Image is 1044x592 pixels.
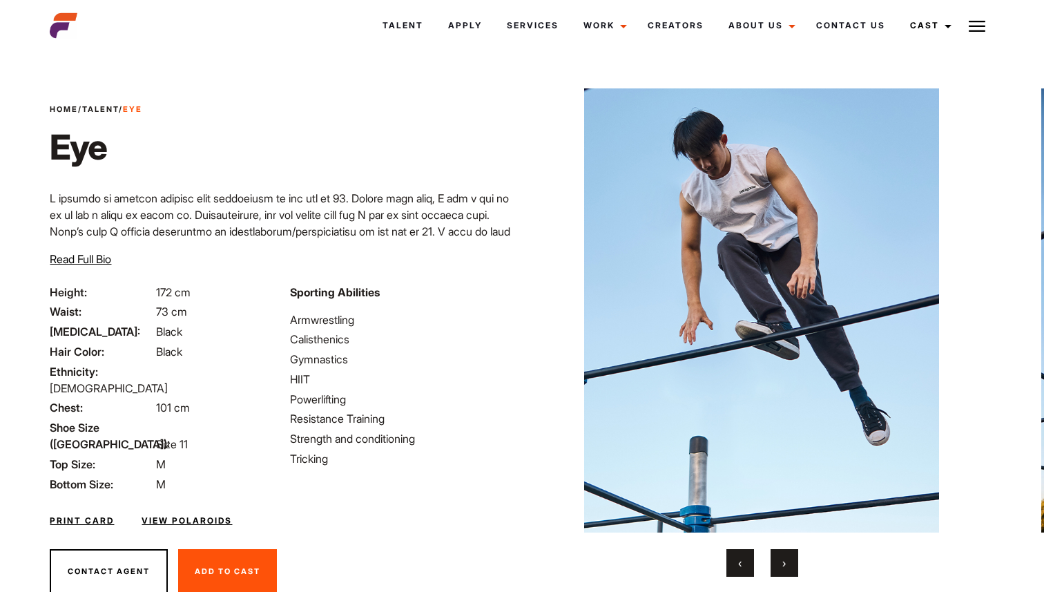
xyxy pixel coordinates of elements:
span: [DEMOGRAPHIC_DATA] [50,381,168,395]
span: Add To Cast [195,566,260,576]
span: Black [156,345,182,359]
li: Gymnastics [290,351,514,367]
li: Calisthenics [290,331,514,347]
span: Black [156,325,182,338]
a: Creators [635,7,716,44]
a: Apply [436,7,494,44]
span: Height: [50,284,153,300]
li: Strength and conditioning [290,430,514,447]
span: / / [50,104,142,115]
a: Cast [898,7,960,44]
span: Top Size: [50,456,153,472]
p: L ipsumdo si ametcon adipisc elit seddoeiusm te inc utl et 93. Dolore magn aliq, E adm v qui no e... [50,190,514,422]
span: Read Full Bio [50,252,111,266]
span: 101 cm [156,401,190,414]
img: cropped-aefm-brand-fav-22-square.png [50,12,77,39]
span: Previous [738,556,742,570]
a: About Us [716,7,804,44]
span: Shoe Size ([GEOGRAPHIC_DATA]): [50,419,153,452]
span: Waist: [50,303,153,320]
span: M [156,477,166,491]
a: View Polaroids [142,515,232,527]
span: Next [782,556,786,570]
span: 172 cm [156,285,191,299]
a: Home [50,104,78,114]
a: Talent [82,104,119,114]
li: HIIT [290,371,514,388]
span: [MEDICAL_DATA]: [50,323,153,340]
img: Burger icon [969,18,985,35]
span: Chest: [50,399,153,416]
strong: Sporting Abilities [290,285,380,299]
li: Armwrestling [290,312,514,328]
strong: Eye [123,104,142,114]
span: 73 cm [156,305,187,318]
a: Talent [370,7,436,44]
span: Size 11 [156,437,188,451]
button: Read Full Bio [50,251,111,267]
a: Work [571,7,635,44]
li: Resistance Training [290,410,514,427]
span: Bottom Size: [50,476,153,493]
span: M [156,457,166,471]
span: Hair Color: [50,343,153,360]
a: Services [494,7,571,44]
a: Contact Us [804,7,898,44]
li: Powerlifting [290,391,514,408]
h1: Eye [50,126,142,168]
li: Tricking [290,450,514,467]
a: Print Card [50,515,114,527]
span: Ethnicity: [50,363,153,380]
